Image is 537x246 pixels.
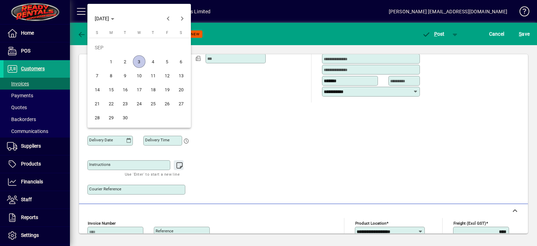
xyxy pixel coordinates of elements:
[146,69,160,83] button: Thu Sep 11 2025
[133,83,145,96] span: 17
[132,69,146,83] button: Wed Sep 10 2025
[91,111,103,124] span: 28
[105,55,117,68] span: 1
[118,69,132,83] button: Tue Sep 09 2025
[105,83,117,96] span: 15
[160,97,174,111] button: Fri Sep 26 2025
[95,16,109,21] span: [DATE]
[124,30,126,35] span: T
[119,69,131,82] span: 9
[90,83,104,97] button: Sun Sep 14 2025
[132,97,146,111] button: Wed Sep 24 2025
[119,111,131,124] span: 30
[90,97,104,111] button: Sun Sep 21 2025
[137,30,141,35] span: W
[174,83,188,97] button: Sat Sep 20 2025
[132,83,146,97] button: Wed Sep 17 2025
[147,97,159,110] span: 25
[147,69,159,82] span: 11
[91,69,103,82] span: 7
[161,12,175,26] button: Previous month
[175,55,187,68] span: 6
[152,30,154,35] span: T
[133,97,145,110] span: 24
[174,97,188,111] button: Sat Sep 27 2025
[91,97,103,110] span: 21
[180,30,182,35] span: S
[96,30,98,35] span: S
[119,55,131,68] span: 2
[161,83,173,96] span: 19
[132,55,146,69] button: Wed Sep 03 2025
[92,12,117,25] button: Choose month and year
[105,97,117,110] span: 22
[161,55,173,68] span: 5
[161,69,173,82] span: 12
[118,97,132,111] button: Tue Sep 23 2025
[104,97,118,111] button: Mon Sep 22 2025
[175,83,187,96] span: 20
[161,97,173,110] span: 26
[174,69,188,83] button: Sat Sep 13 2025
[146,97,160,111] button: Thu Sep 25 2025
[104,111,118,125] button: Mon Sep 29 2025
[105,111,117,124] span: 29
[119,83,131,96] span: 16
[118,55,132,69] button: Tue Sep 02 2025
[105,69,117,82] span: 8
[118,111,132,125] button: Tue Sep 30 2025
[175,97,187,110] span: 27
[147,83,159,96] span: 18
[90,41,188,55] td: SEP
[133,55,145,68] span: 3
[160,83,174,97] button: Fri Sep 19 2025
[90,69,104,83] button: Sun Sep 07 2025
[91,83,103,96] span: 14
[104,55,118,69] button: Mon Sep 01 2025
[147,55,159,68] span: 4
[166,30,168,35] span: F
[175,12,189,26] button: Next month
[175,69,187,82] span: 13
[109,30,113,35] span: M
[104,83,118,97] button: Mon Sep 15 2025
[119,97,131,110] span: 23
[133,69,145,82] span: 10
[118,83,132,97] button: Tue Sep 16 2025
[104,69,118,83] button: Mon Sep 08 2025
[174,55,188,69] button: Sat Sep 06 2025
[160,69,174,83] button: Fri Sep 12 2025
[160,55,174,69] button: Fri Sep 05 2025
[90,111,104,125] button: Sun Sep 28 2025
[146,83,160,97] button: Thu Sep 18 2025
[146,55,160,69] button: Thu Sep 04 2025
